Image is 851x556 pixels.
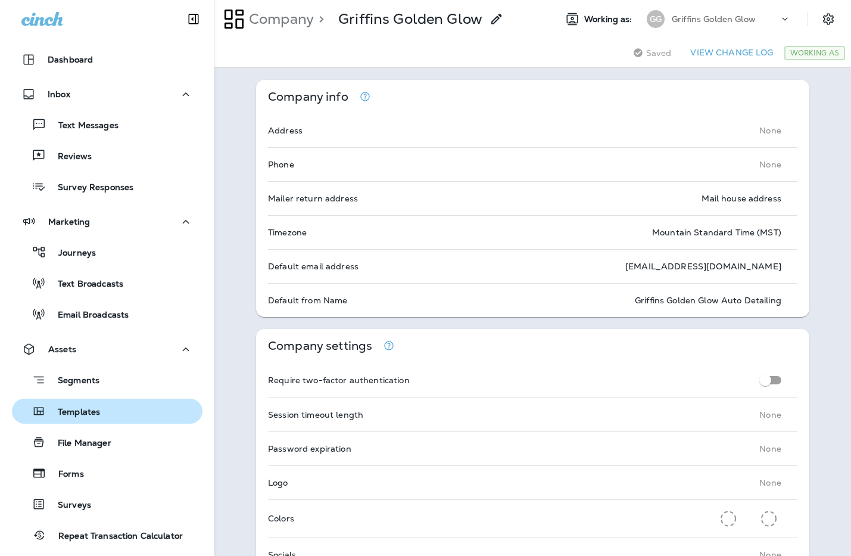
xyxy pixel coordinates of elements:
[244,10,314,28] p: Company
[268,92,348,102] p: Company info
[12,143,202,168] button: Reviews
[818,8,839,30] button: Settings
[759,126,781,135] p: None
[268,375,410,385] p: Require two-factor authentication
[46,500,91,511] p: Surveys
[46,248,96,259] p: Journeys
[268,262,359,271] p: Default email address
[12,302,202,327] button: Email Broadcasts
[756,506,781,532] button: Secondary Color
[12,337,202,361] button: Assets
[314,10,324,28] p: >
[46,279,123,290] p: Text Broadcasts
[12,210,202,234] button: Marketing
[759,160,781,169] p: None
[46,375,99,387] p: Segments
[784,46,845,60] div: Working As
[652,228,781,237] p: Mountain Standard Time (MST)
[268,194,358,203] p: Mailer return address
[672,14,756,24] p: Griffins Golden Glow
[268,296,347,305] p: Default from Name
[12,112,202,137] button: Text Messages
[12,174,202,199] button: Survey Responses
[268,160,294,169] p: Phone
[647,10,665,28] div: GG
[48,55,93,64] p: Dashboard
[12,48,202,72] button: Dashboard
[12,399,202,424] button: Templates
[759,444,781,454] p: None
[46,151,92,163] p: Reviews
[12,523,202,548] button: Repeat Transaction Calculator
[12,271,202,296] button: Text Broadcasts
[46,438,111,449] p: File Manager
[685,44,778,62] button: View Change Log
[46,182,133,194] p: Survey Responses
[716,506,741,532] button: Primary Color
[268,444,351,454] p: Password expiration
[268,514,294,523] p: Colors
[635,296,781,305] p: Griffins Golden Glow Auto Detailing
[12,430,202,455] button: File Manager
[12,367,202,393] button: Segments
[584,14,635,24] span: Working as:
[46,407,100,418] p: Templates
[268,228,307,237] p: Timezone
[12,492,202,517] button: Surveys
[177,7,210,31] button: Collapse Sidebar
[759,410,781,420] p: None
[268,126,303,135] p: Address
[759,478,781,487] p: None
[268,341,372,351] p: Company settings
[46,310,129,321] p: Email Broadcasts
[646,48,672,58] span: Saved
[12,461,202,486] button: Forms
[625,262,781,271] p: [EMAIL_ADDRESS][DOMAIN_NAME]
[46,531,183,542] p: Repeat Transaction Calculator
[48,217,90,226] p: Marketing
[268,478,288,487] p: Logo
[46,120,119,132] p: Text Messages
[46,469,84,480] p: Forms
[48,344,76,354] p: Assets
[338,10,482,28] p: Griffins Golden Glow
[12,240,202,265] button: Journeys
[48,89,70,99] p: Inbox
[12,82,202,106] button: Inbox
[268,410,363,420] p: Session timeout length
[702,194,781,203] p: Mail house address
